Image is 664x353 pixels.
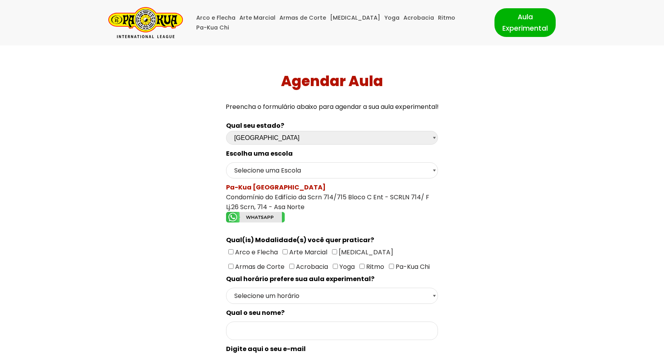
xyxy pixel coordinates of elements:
[338,262,355,271] span: Yoga
[226,149,293,158] spam: Escolha uma escola
[226,235,374,245] spam: Qual(is) Modalidade(s) você quer praticar?
[233,248,278,257] span: Arco e Flecha
[226,183,326,192] spam: Pa-Kua [GEOGRAPHIC_DATA]
[228,249,233,254] input: Arco e Flecha
[108,7,183,38] a: Pa-Kua Brasil Uma Escola de conhecimentos orientais para toda a família. Foco, habilidade concent...
[3,73,661,90] h1: Agendar Aula
[288,248,327,257] span: Arte Marcial
[196,13,235,23] a: Arco e Flecha
[228,264,233,269] input: Armas de Corte
[226,121,284,130] b: Qual seu estado?
[196,23,229,33] a: Pa-Kua Chi
[279,13,326,23] a: Armas de Corte
[494,8,556,37] a: Aula Experimental
[226,212,285,222] img: whatsapp
[289,264,294,269] input: Acrobacia
[294,262,328,271] span: Acrobacia
[239,13,275,23] a: Arte Marcial
[226,308,285,317] spam: Qual o seu nome?
[195,13,483,33] div: Menu primário
[330,13,380,23] a: [MEDICAL_DATA]
[394,262,430,271] span: Pa-Kua Chi
[226,274,374,283] spam: Qual horário prefere sua aula experimental?
[226,182,438,225] div: Condomínio do Edifício da Scrn 714/715 Bloco C Ent - SCRLN 714/ F Lj.26 Scrn, 714 - Asa Norte
[403,13,434,23] a: Acrobacia
[233,262,285,271] span: Armas de Corte
[384,13,399,23] a: Yoga
[3,101,661,112] p: Preencha o formulário abaixo para agendar a sua aula experimental!
[438,13,455,23] a: Ritmo
[359,264,365,269] input: Ritmo
[389,264,394,269] input: Pa-Kua Chi
[332,249,337,254] input: [MEDICAL_DATA]
[365,262,384,271] span: Ritmo
[283,249,288,254] input: Arte Marcial
[337,248,393,257] span: [MEDICAL_DATA]
[333,264,338,269] input: Yoga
